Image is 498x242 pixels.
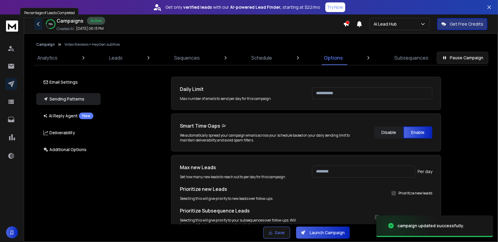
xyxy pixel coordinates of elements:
[49,22,53,26] p: 79 %
[327,4,343,10] p: Try Now
[6,226,18,238] button: Д
[252,54,272,61] p: Schedule
[174,54,200,61] p: Sequences
[437,18,487,30] button: Get Free Credits
[391,51,432,65] a: Subsequences
[325,2,345,12] button: Try Now
[34,51,61,65] a: Analytics
[171,51,203,65] a: Sequences
[57,17,83,24] h1: Campaigns
[324,54,343,61] p: Options
[183,4,212,10] strong: verified leads
[320,51,346,65] a: Options
[394,54,428,61] p: Subsequences
[76,26,104,31] p: [DATE] 06:13 PM
[230,4,282,10] strong: AI-powered Lead Finder,
[37,54,58,61] p: Analytics
[64,42,120,47] p: Video Reviews + HeyGen subflow
[20,8,79,18] div: Percentage of Leads Completed
[248,51,276,65] a: Schedule
[397,223,464,229] div: campaign updated successfully.
[109,54,123,61] p: Leads
[450,21,483,27] p: Get Free Credits
[437,52,488,64] button: Pause Campaign
[36,42,55,47] button: Campaign
[105,51,126,65] a: Leads
[57,26,75,31] p: Created At:
[87,17,105,25] div: Active
[36,76,101,88] button: Email Settings
[374,21,399,27] p: Ai Lead Hub
[43,79,78,85] p: Email Settings
[166,4,321,10] p: Get only with our starting at $22/mo
[6,20,18,32] img: logo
